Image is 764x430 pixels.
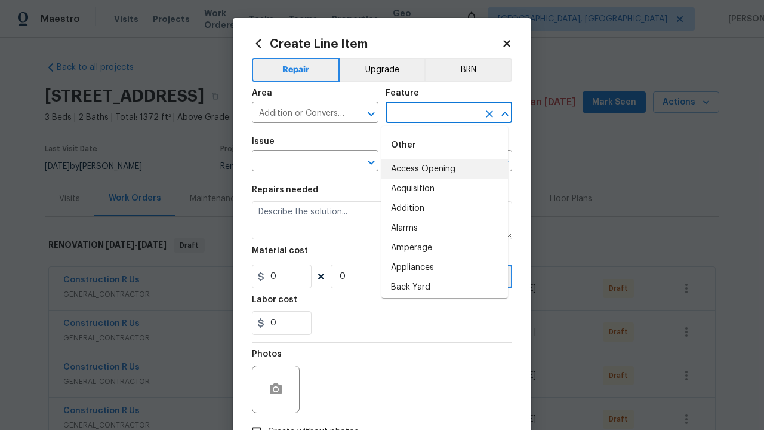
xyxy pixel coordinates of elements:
h5: Feature [386,89,419,97]
h5: Repairs needed [252,186,318,194]
button: Close [497,106,513,122]
h2: Create Line Item [252,37,501,50]
li: Access Opening [381,159,508,179]
button: Open [363,154,380,171]
li: Acquisition [381,179,508,199]
li: Addition [381,199,508,219]
button: Upgrade [340,58,425,82]
div: Other [381,131,508,159]
button: Repair [252,58,340,82]
li: Alarms [381,219,508,238]
li: Amperage [381,238,508,258]
li: Bands [381,297,508,317]
li: Back Yard [381,278,508,297]
h5: Labor cost [252,296,297,304]
li: Appliances [381,258,508,278]
h5: Photos [252,350,282,358]
h5: Area [252,89,272,97]
button: Open [363,106,380,122]
h5: Material cost [252,247,308,255]
button: BRN [424,58,512,82]
h5: Issue [252,137,275,146]
button: Clear [481,106,498,122]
